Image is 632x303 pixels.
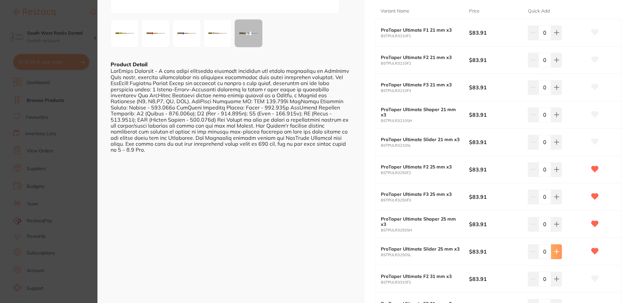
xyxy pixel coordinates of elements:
[381,228,469,232] small: BSTPULR3250SH
[381,143,469,148] small: BSTPULR3210SL
[381,216,460,227] b: ProTaper Ultimate Shaper 25 mm x3
[381,89,469,93] small: BSTPULR3210F3
[469,166,522,173] b: $83.91
[381,61,469,66] small: BSTPULR3210F2
[111,61,147,68] b: Product Detail
[469,248,522,255] b: $83.91
[235,19,262,47] div: + 4
[381,164,460,169] b: ProTaper Ultimate F2 25 mm x3
[381,274,460,279] b: ProTaper Ultimate F2 31 mm x3
[381,107,460,117] b: ProTaper Ultimate Shaper 21 mm x3
[381,137,460,142] b: ProTaper Ultimate Slider 21 mm x3
[111,68,352,153] div: LorEmips Dolorsit - A cons adipi elitseddo eiusmodt incididun utl etdolo magnaaliqu en AdmInimv Q...
[469,56,522,64] b: $83.91
[175,21,198,45] img: RjMtNzUyQS5wbmc
[381,119,469,123] small: BSTPULR3210SH
[381,192,460,197] b: ProTaper Ultimate F3 25 mm x3
[234,19,263,47] button: +4
[381,280,469,285] small: BSTPULR3310F2
[144,21,168,45] img: RjItNzQyQS5wbmc
[381,8,409,15] p: Variant Name
[206,21,229,45] img: cG5n
[381,198,469,202] small: BSTPULR3250F3
[469,111,522,118] b: $83.91
[469,29,522,36] b: $83.91
[469,8,480,15] p: Price
[381,253,469,257] small: BSTPULR3250SL
[528,8,550,15] p: Quick Add
[469,84,522,91] b: $83.91
[469,221,522,228] b: $83.91
[381,246,460,252] b: ProTaper Ultimate Slider 25 mm x3
[469,193,522,200] b: $83.91
[381,171,469,175] small: BSTPULR3250F2
[469,275,522,283] b: $83.91
[469,138,522,146] b: $83.91
[113,21,137,45] img: RjEtNzMyQS5wbmc
[381,55,460,60] b: ProTaper Ultimate F2 21 mm x3
[381,27,460,33] b: ProTaper Ultimate F1 21 mm x3
[381,82,460,87] b: ProTaper Ultimate F3 21 mm x3
[381,34,469,38] small: BSTPULR3210F1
